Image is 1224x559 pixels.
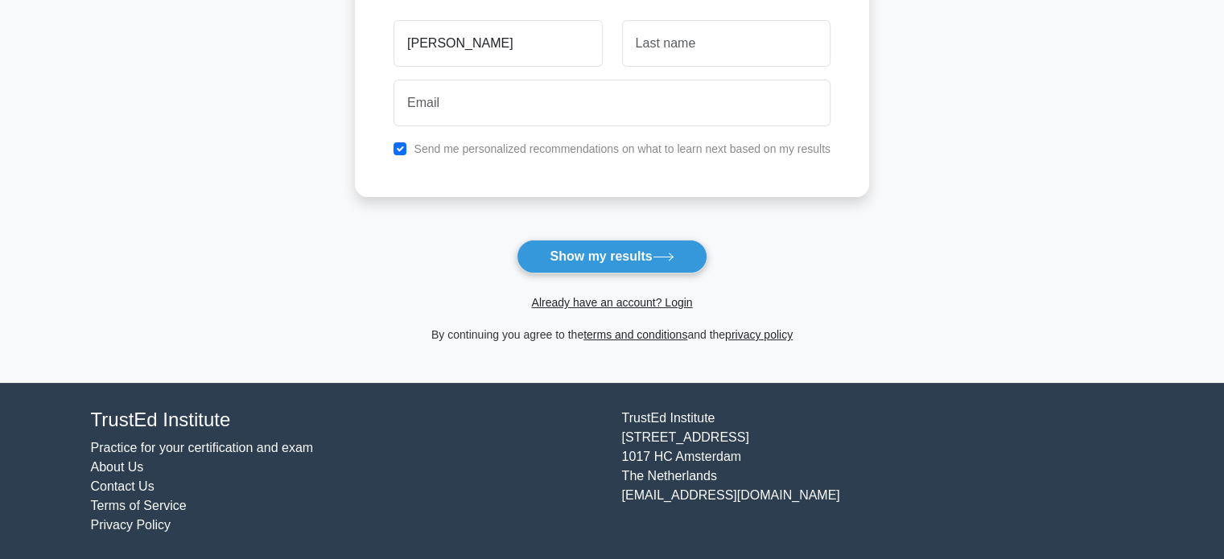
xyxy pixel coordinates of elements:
a: Practice for your certification and exam [91,441,314,454]
a: Privacy Policy [91,518,171,532]
div: By continuing you agree to the and the [345,325,879,344]
a: Terms of Service [91,499,187,512]
h4: TrustEd Institute [91,409,603,432]
input: Email [394,80,830,126]
a: terms and conditions [583,328,687,341]
a: privacy policy [725,328,793,341]
a: Contact Us [91,479,155,493]
button: Show my results [517,240,707,273]
label: Send me personalized recommendations on what to learn next based on my results [414,142,830,155]
div: TrustEd Institute [STREET_ADDRESS] 1017 HC Amsterdam The Netherlands [EMAIL_ADDRESS][DOMAIN_NAME] [612,409,1144,535]
a: Already have an account? Login [531,296,692,309]
a: About Us [91,460,144,474]
input: First name [394,20,602,67]
input: Last name [622,20,830,67]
